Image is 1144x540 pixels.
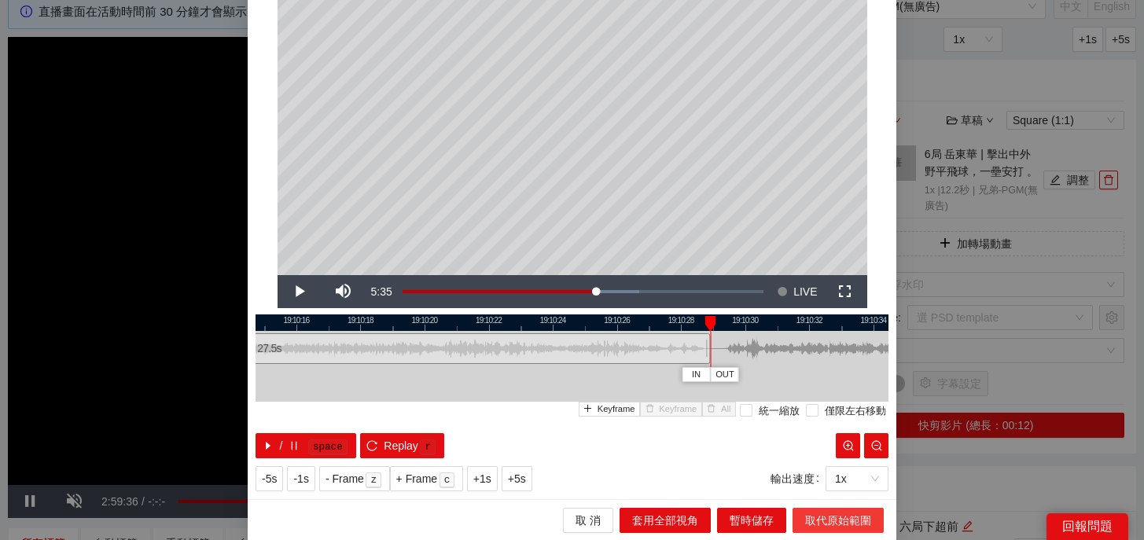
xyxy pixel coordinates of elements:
button: -1s [287,466,315,491]
button: OUT [711,367,739,382]
span: 暫時儲存 [730,512,774,529]
span: IN [692,368,701,382]
button: + Framec [390,466,463,491]
button: -5s [256,466,283,491]
span: -5s [262,470,277,487]
kbd: r [420,439,436,455]
span: LIVE [793,275,817,308]
button: 取 消 [563,508,613,533]
span: OUT [715,368,734,382]
button: deleteKeyframe [640,402,702,417]
span: 1x [835,467,879,490]
button: 取代原始範圍 [793,508,884,533]
span: 取代原始範圍 [805,512,871,529]
span: Replay [384,437,418,454]
kbd: z [366,472,381,488]
button: deleteAll [702,402,736,417]
button: 套用全部視角 [620,508,711,533]
button: reloadReplayr [360,433,444,458]
label: 輸出速度 [771,466,826,491]
span: Keyframe [598,402,635,417]
button: Mute [322,275,366,308]
span: reload [366,440,377,453]
span: 5:35 [371,285,392,298]
span: +5s [508,470,526,487]
span: + Frame [396,470,438,487]
button: caret-right/pausespace [256,433,356,458]
span: 統一縮放 [752,404,806,420]
span: -1s [293,470,308,487]
button: Fullscreen [823,275,867,308]
button: - Framez [319,466,390,491]
button: +5s [502,466,532,491]
span: zoom-out [871,440,882,453]
button: plusKeyframe [579,402,641,417]
span: +1s [473,470,491,487]
div: Progress Bar [403,290,764,293]
span: zoom-in [843,440,854,453]
span: 取 消 [576,512,601,529]
button: Play [278,275,322,308]
span: pause [289,440,300,453]
button: +1s [467,466,498,491]
button: zoom-in [836,433,860,458]
button: Seek to live, currently behind live [771,275,822,308]
span: - Frame [326,470,364,487]
button: IN [682,367,711,382]
span: caret-right [263,440,274,453]
kbd: c [440,472,455,488]
kbd: space [308,439,348,455]
span: 僅限左右移動 [818,404,892,420]
button: 暫時儲存 [717,508,786,533]
div: 回報問題 [1047,513,1128,540]
span: plus [583,404,592,414]
span: 套用全部視角 [632,512,698,529]
button: zoom-out [864,433,888,458]
span: / [280,437,283,454]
